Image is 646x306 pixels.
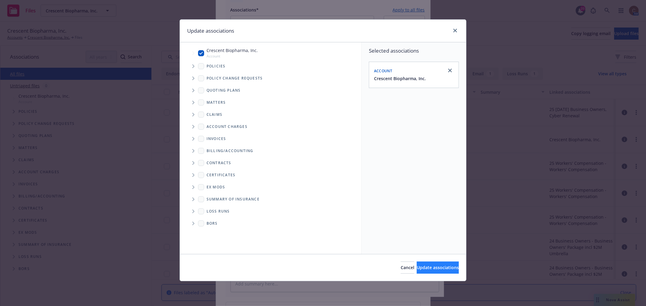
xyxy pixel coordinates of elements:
[187,27,234,35] h1: Update associations
[207,185,225,189] span: Ex Mods
[417,265,459,270] span: Update associations
[207,173,235,177] span: Certificates
[207,149,253,153] span: Billing/Accounting
[417,262,459,274] button: Update associations
[207,89,241,92] span: Quoting plans
[207,137,226,141] span: Invoices
[207,101,226,104] span: Matters
[452,27,459,34] a: close
[446,67,454,74] a: close
[207,54,258,59] span: Account
[180,46,361,145] div: Tree Example
[207,210,230,213] span: Loss Runs
[401,262,414,274] button: Cancel
[207,64,226,68] span: Policies
[369,47,459,54] span: Selected associations
[374,75,426,82] button: Crescent Biopharma, Inc.
[207,222,218,225] span: BORs
[207,47,258,54] span: Crescent Biopharma, Inc.
[180,145,361,229] div: Folder Tree Example
[207,125,247,129] span: Account charges
[207,76,263,80] span: Policy change requests
[207,197,260,201] span: Summary of insurance
[207,113,222,116] span: Claims
[374,68,392,73] span: Account
[401,265,414,270] span: Cancel
[207,161,231,165] span: Contracts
